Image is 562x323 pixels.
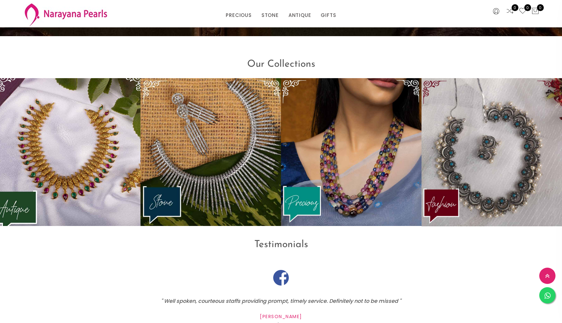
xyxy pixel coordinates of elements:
a: STONE [261,10,279,20]
img: Fashion [421,78,562,226]
a: GIFTS [321,10,336,20]
img: Stone [140,78,281,226]
a: 0 [519,7,527,16]
span: 0 [512,4,518,11]
img: fb.png [273,270,289,286]
a: PRECIOUS [226,10,251,20]
img: Precious [281,78,421,226]
a: ANTIQUE [288,10,311,20]
a: 0 [506,7,514,16]
h5: [PERSON_NAME] [123,314,439,319]
span: 0 [537,4,544,11]
p: " Well spoken, courteous staffs providing prompt, timely service. Definitely not to be missed " [123,296,439,306]
button: 0 [531,7,539,16]
span: 0 [524,4,531,11]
